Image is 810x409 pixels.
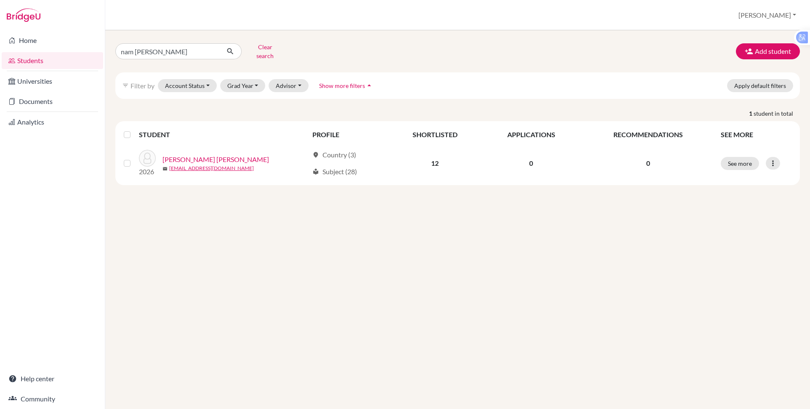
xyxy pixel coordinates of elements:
span: student in total [754,109,800,118]
th: PROFILE [307,125,388,145]
button: Clear search [242,40,288,62]
a: Documents [2,93,103,110]
button: Advisor [269,79,309,92]
span: local_library [312,168,319,175]
span: mail [163,166,168,171]
th: SEE MORE [716,125,797,145]
a: Home [2,32,103,49]
div: Subject (28) [312,167,357,177]
button: Show more filtersarrow_drop_up [312,79,381,92]
button: [PERSON_NAME] [735,7,800,23]
input: Find student by name... [115,43,220,59]
span: Show more filters [319,82,365,89]
div: Country (3) [312,150,356,160]
span: Filter by [131,82,155,90]
i: filter_list [122,82,129,89]
span: location_on [312,151,319,158]
button: Grad Year [220,79,266,92]
button: Apply default filters [727,79,793,92]
i: arrow_drop_up [365,81,373,90]
td: 0 [482,145,581,182]
p: 2026 [139,167,156,177]
a: Community [2,390,103,407]
th: SHORTLISTED [388,125,482,145]
a: [EMAIL_ADDRESS][DOMAIN_NAME] [169,165,254,172]
a: [PERSON_NAME] [PERSON_NAME] [163,154,269,165]
p: 0 [586,158,711,168]
button: Add student [736,43,800,59]
td: 12 [388,145,482,182]
strong: 1 [749,109,754,118]
img: Bridge-U [7,8,40,22]
img: Vo, Huu Nam Anh [139,150,156,167]
a: Students [2,52,103,69]
button: Account Status [158,79,217,92]
th: STUDENT [139,125,307,145]
th: RECOMMENDATIONS [581,125,716,145]
th: APPLICATIONS [482,125,581,145]
button: See more [721,157,759,170]
a: Universities [2,73,103,90]
a: Analytics [2,114,103,130]
a: Help center [2,370,103,387]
